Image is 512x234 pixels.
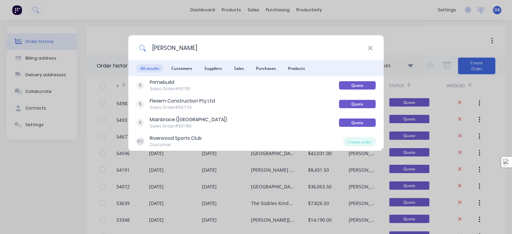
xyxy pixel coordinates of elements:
div: Sales Order #50781 [150,86,190,92]
div: Quote [339,100,376,108]
div: Flexem Construction Pty Ltd [150,98,215,105]
div: Sales Order #50779 [150,105,215,111]
span: Purchases [252,64,280,73]
div: Primebuild [150,79,190,86]
span: Customers [167,64,196,73]
div: Mainbrace ([GEOGRAPHIC_DATA]) [150,116,227,123]
div: Customer [150,142,202,148]
span: Suppliers [200,64,226,73]
div: Create order [343,137,376,146]
input: Start typing a customer or supplier name to create a new order... [146,35,368,60]
div: Riverwood Sports Club [150,135,202,142]
span: All results [136,64,163,73]
span: Sales [230,64,248,73]
span: Products [284,64,309,73]
div: Quote [339,81,376,90]
div: RC [136,137,144,145]
div: Sales Order #50780 [150,123,227,129]
div: Quote [339,118,376,127]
